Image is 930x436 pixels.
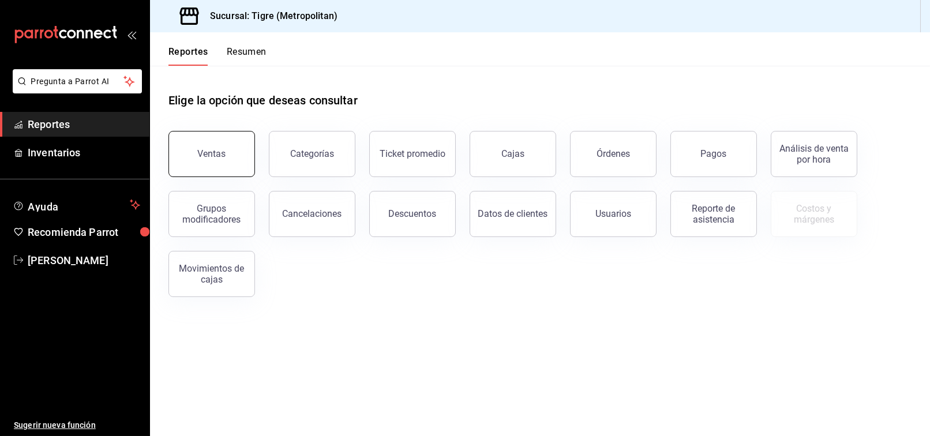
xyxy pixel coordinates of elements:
[168,92,358,109] h1: Elige la opción que deseas consultar
[28,224,140,240] span: Recomienda Parrot
[198,148,226,159] div: Ventas
[28,116,140,132] span: Reportes
[778,203,850,225] div: Costos y márgenes
[28,198,125,212] span: Ayuda
[168,251,255,297] button: Movimientos de cajas
[28,253,140,268] span: [PERSON_NAME]
[176,203,247,225] div: Grupos modificadores
[478,208,548,219] div: Datos de clientes
[14,419,140,431] span: Sugerir nueva función
[8,84,142,96] a: Pregunta a Parrot AI
[28,145,140,160] span: Inventarios
[369,131,456,177] button: Ticket promedio
[380,148,445,159] div: Ticket promedio
[678,203,749,225] div: Reporte de asistencia
[670,191,757,237] button: Reporte de asistencia
[176,263,247,285] div: Movimientos de cajas
[201,9,337,23] h3: Sucursal: Tigre (Metropolitan)
[269,131,355,177] button: Categorías
[168,46,208,66] button: Reportes
[389,208,437,219] div: Descuentos
[31,76,124,88] span: Pregunta a Parrot AI
[227,46,267,66] button: Resumen
[283,208,342,219] div: Cancelaciones
[771,131,857,177] button: Análisis de venta por hora
[168,131,255,177] button: Ventas
[470,191,556,237] button: Datos de clientes
[701,148,727,159] div: Pagos
[269,191,355,237] button: Cancelaciones
[369,191,456,237] button: Descuentos
[501,148,524,159] div: Cajas
[595,208,631,219] div: Usuarios
[127,30,136,39] button: open_drawer_menu
[771,191,857,237] button: Contrata inventarios para ver este reporte
[290,148,334,159] div: Categorías
[570,131,657,177] button: Órdenes
[778,143,850,165] div: Análisis de venta por hora
[670,131,757,177] button: Pagos
[597,148,630,159] div: Órdenes
[13,69,142,93] button: Pregunta a Parrot AI
[168,191,255,237] button: Grupos modificadores
[470,131,556,177] button: Cajas
[570,191,657,237] button: Usuarios
[168,46,267,66] div: navigation tabs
